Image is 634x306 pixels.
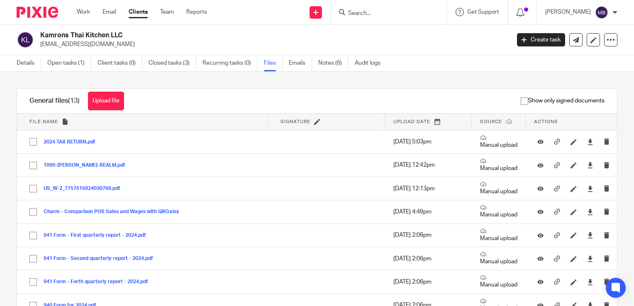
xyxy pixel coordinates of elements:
a: Client tasks (0) [98,55,142,71]
p: Manual upload [480,204,517,219]
span: (13) [68,97,80,104]
input: Select [25,134,41,150]
a: Download [587,231,593,239]
a: Clients [129,8,148,16]
a: Closed tasks (3) [149,55,196,71]
span: Get Support [467,9,499,15]
p: [DATE] 5:03pm [393,138,463,146]
p: Manual upload [480,251,517,266]
p: Manual upload [480,228,517,243]
span: Upload date [393,119,430,124]
a: Emails [289,55,312,71]
p: [DATE] 2:06pm [393,231,463,239]
p: [DATE] 4:49pm [393,208,463,216]
a: Create task [517,33,565,46]
p: Manual upload [480,158,517,172]
span: Actions [534,119,558,124]
img: svg%3E [17,31,34,49]
a: Audit logs [355,55,387,71]
button: 1099-[PERSON_NAME]-REALM.pdf [44,163,132,168]
a: Open tasks (1) [47,55,91,71]
a: Recurring tasks (0) [202,55,258,71]
input: Select [25,228,41,243]
a: Team [160,8,174,16]
span: Source [480,119,502,124]
h1: General files [29,97,80,105]
img: svg%3E [595,6,608,19]
a: Work [77,8,90,16]
a: Download [587,255,593,263]
a: Download [587,208,593,216]
input: Search [347,10,422,17]
a: Download [587,161,593,169]
p: [EMAIL_ADDRESS][DOMAIN_NAME] [40,40,505,49]
h2: Kamrons Thai Kitchen LLC [40,31,412,40]
button: Charm - Comparison POS Sales and Wages with QBO.xlsx [44,209,185,215]
a: Download [587,185,593,193]
p: [DATE] 2:06pm [393,278,463,286]
input: Select [25,158,41,173]
a: Notes (6) [318,55,349,71]
p: [DATE] 12:42pm [393,161,463,169]
button: Upload file [88,92,124,110]
span: File name [29,119,58,124]
input: Select [25,274,41,290]
span: Show only signed documents [521,97,605,105]
p: [PERSON_NAME] [545,8,591,16]
button: 941 Form - Forth quarterly report - 2024.pdf [44,279,154,285]
a: Files [264,55,283,71]
a: Details [17,55,41,71]
input: Select [25,251,41,267]
img: Pixie [17,7,58,18]
p: Manual upload [480,181,517,196]
button: 941 Form - Second quarterly report - 2024.pdf [44,256,159,262]
a: Download [587,278,593,286]
input: Select [25,204,41,220]
button: 941 Form - First quarterly report - 2024.pdf [44,233,152,238]
p: Manual upload [480,274,517,289]
a: Email [102,8,116,16]
a: Reports [186,8,207,16]
p: [DATE] 12:13pm [393,185,463,193]
input: Select [25,181,41,197]
p: Manual upload [480,135,517,149]
button: US_W-2_7757616924030768.pdf [44,186,127,192]
button: 2024 TAX RETURN.pdf [44,139,102,145]
a: Download [587,138,593,146]
span: Signature [280,119,310,124]
p: [DATE] 2:06pm [393,255,463,263]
